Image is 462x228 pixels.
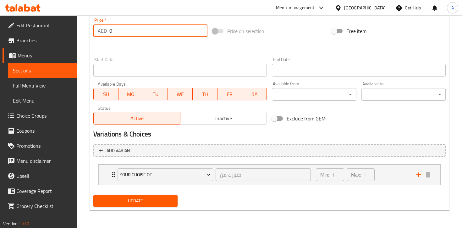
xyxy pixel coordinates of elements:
[16,187,72,195] span: Coverage Report
[16,172,72,180] span: Upsell
[170,90,190,99] span: WE
[16,142,72,150] span: Promotions
[16,202,72,210] span: Grocery Checklist
[93,195,178,207] button: Update
[193,88,217,100] button: TH
[16,157,72,165] span: Menu disclaimer
[16,127,72,135] span: Coupons
[99,165,440,185] div: Expand
[109,24,207,37] input: Please enter price
[351,171,361,178] p: Max:
[180,112,267,125] button: Inactive
[287,115,326,122] span: Exclude from GEM
[3,220,19,228] span: Version:
[16,112,72,119] span: Choice Groups
[143,88,168,100] button: TU
[16,22,72,29] span: Edit Restaurant
[146,90,165,99] span: TU
[16,37,72,44] span: Branches
[3,33,77,48] a: Branches
[8,78,77,93] a: Full Menu View
[107,147,132,155] span: Add variant
[98,197,173,205] span: Update
[121,90,141,99] span: MO
[3,18,77,33] a: Edit Restaurant
[3,168,77,183] a: Upsell
[93,162,446,188] li: Expand
[414,170,423,179] button: add
[93,130,446,139] h2: Variations & Choices
[183,114,265,123] span: Inactive
[93,112,180,125] button: Active
[217,88,242,100] button: FR
[93,144,446,157] button: Add variant
[13,82,72,89] span: Full Menu View
[168,88,193,100] button: WE
[423,170,433,179] button: delete
[3,153,77,168] a: Menu disclaimer
[320,171,329,178] p: Min:
[220,90,240,99] span: FR
[8,93,77,108] a: Edit Menu
[13,67,72,74] span: Sections
[96,114,178,123] span: Active
[8,63,77,78] a: Sections
[93,88,118,100] button: SU
[272,88,356,101] div: ​
[242,88,267,100] button: SA
[276,4,315,12] div: Menu-management
[344,4,386,11] div: [GEOGRAPHIC_DATA]
[361,88,446,101] div: ​
[118,168,213,181] button: Your Choise Of
[19,220,29,228] span: 1.0.0
[18,52,72,59] span: Menus
[3,108,77,123] a: Choice Groups
[227,27,264,35] span: Price on selection
[3,199,77,214] a: Grocery Checklist
[118,88,143,100] button: MO
[451,4,454,11] span: A
[245,90,265,99] span: SA
[3,123,77,138] a: Coupons
[346,27,366,35] span: Free item
[96,90,116,99] span: SU
[3,183,77,199] a: Coverage Report
[3,48,77,63] a: Menus
[13,97,72,104] span: Edit Menu
[3,138,77,153] a: Promotions
[98,27,107,34] p: AED
[195,90,215,99] span: TH
[120,171,211,179] span: Your Choise Of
